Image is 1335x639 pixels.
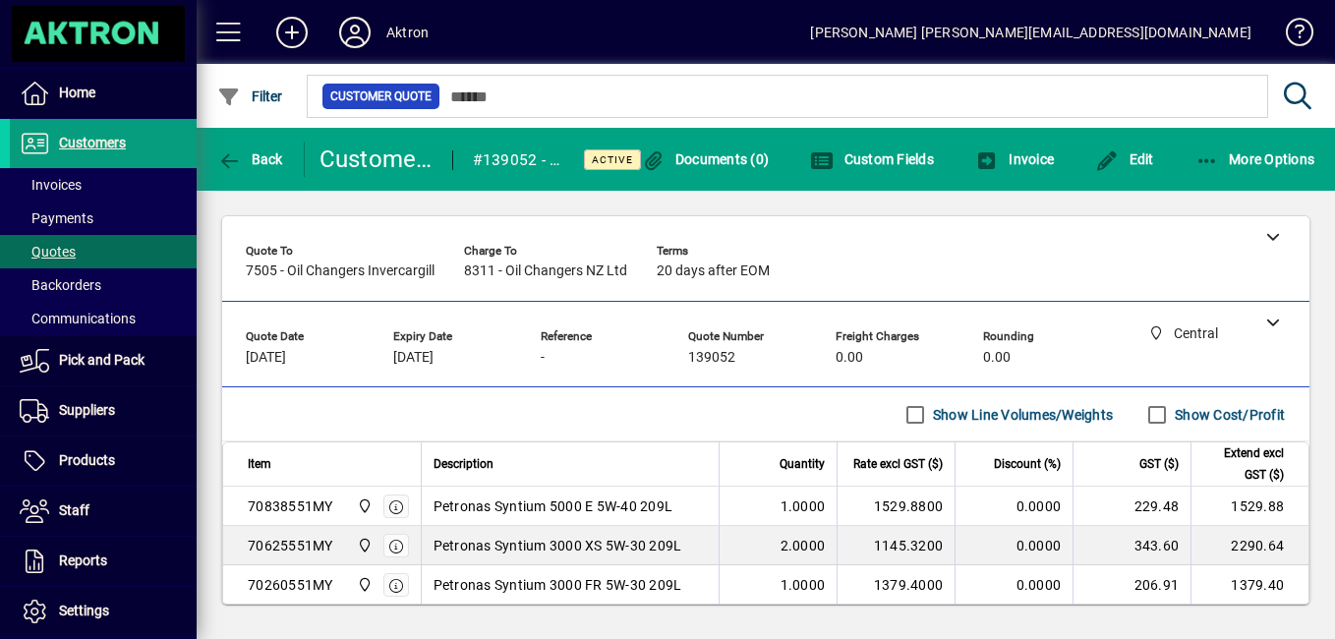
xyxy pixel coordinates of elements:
[1139,453,1179,475] span: GST ($)
[657,263,770,279] span: 20 days after EOM
[1073,565,1190,605] td: 206.91
[10,69,197,118] a: Home
[1171,405,1285,425] label: Show Cost/Profit
[393,350,434,366] span: [DATE]
[10,336,197,385] a: Pick and Pack
[10,487,197,536] a: Staff
[1190,526,1308,565] td: 2290.64
[1195,151,1315,167] span: More Options
[248,496,333,516] div: 70838551MY
[983,350,1011,366] span: 0.00
[836,350,863,366] span: 0.00
[1090,142,1159,177] button: Edit
[1073,487,1190,526] td: 229.48
[10,202,197,235] a: Payments
[636,142,774,177] button: Documents (0)
[59,135,126,150] span: Customers
[10,302,197,335] a: Communications
[10,235,197,268] a: Quotes
[261,15,323,50] button: Add
[688,350,735,366] span: 139052
[386,17,429,48] div: Aktron
[10,168,197,202] a: Invoices
[1271,4,1310,68] a: Knowledge Base
[212,142,288,177] button: Back
[781,575,826,595] span: 1.0000
[10,268,197,302] a: Backorders
[780,453,825,475] span: Quantity
[59,502,89,518] span: Staff
[352,535,375,556] span: Central
[59,552,107,568] span: Reports
[248,575,333,595] div: 70260551MY
[975,151,1054,167] span: Invoice
[217,88,283,104] span: Filter
[805,142,939,177] button: Custom Fields
[59,85,95,100] span: Home
[1190,487,1308,526] td: 1529.88
[10,436,197,486] a: Products
[810,17,1251,48] div: [PERSON_NAME] [PERSON_NAME][EMAIL_ADDRESS][DOMAIN_NAME]
[352,574,375,596] span: Central
[59,402,115,418] span: Suppliers
[246,350,286,366] span: [DATE]
[352,495,375,517] span: Central
[20,277,101,293] span: Backorders
[434,575,682,595] span: Petronas Syntium 3000 FR 5W-30 209L
[248,536,333,555] div: 70625551MY
[810,151,934,167] span: Custom Fields
[955,565,1073,605] td: 0.0000
[994,453,1061,475] span: Discount (%)
[1073,526,1190,565] td: 343.60
[781,496,826,516] span: 1.0000
[197,142,305,177] app-page-header-button: Back
[541,350,545,366] span: -
[473,145,560,176] div: #139052 - South Truck
[217,151,283,167] span: Back
[434,496,673,516] span: Petronas Syntium 5000 E 5W-40 209L
[59,352,145,368] span: Pick and Pack
[59,452,115,468] span: Products
[319,144,433,175] div: Customer Quote
[464,263,627,279] span: 8311 - Oil Changers NZ Ltd
[10,537,197,586] a: Reports
[1203,442,1284,486] span: Extend excl GST ($)
[330,87,432,106] span: Customer Quote
[248,453,271,475] span: Item
[592,153,633,166] span: Active
[212,79,288,114] button: Filter
[955,487,1073,526] td: 0.0000
[20,311,136,326] span: Communications
[10,386,197,436] a: Suppliers
[246,263,435,279] span: 7505 - Oil Changers Invercargill
[849,496,943,516] div: 1529.8800
[970,142,1059,177] button: Invoice
[781,536,826,555] span: 2.0000
[323,15,386,50] button: Profile
[434,536,682,555] span: Petronas Syntium 3000 XS 5W-30 209L
[20,177,82,193] span: Invoices
[849,575,943,595] div: 1379.4000
[1190,565,1308,605] td: 1379.40
[20,244,76,260] span: Quotes
[929,405,1113,425] label: Show Line Volumes/Weights
[1190,142,1320,177] button: More Options
[10,587,197,636] a: Settings
[20,210,93,226] span: Payments
[59,603,109,618] span: Settings
[641,151,769,167] span: Documents (0)
[1095,151,1154,167] span: Edit
[434,453,493,475] span: Description
[955,526,1073,565] td: 0.0000
[853,453,943,475] span: Rate excl GST ($)
[849,536,943,555] div: 1145.3200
